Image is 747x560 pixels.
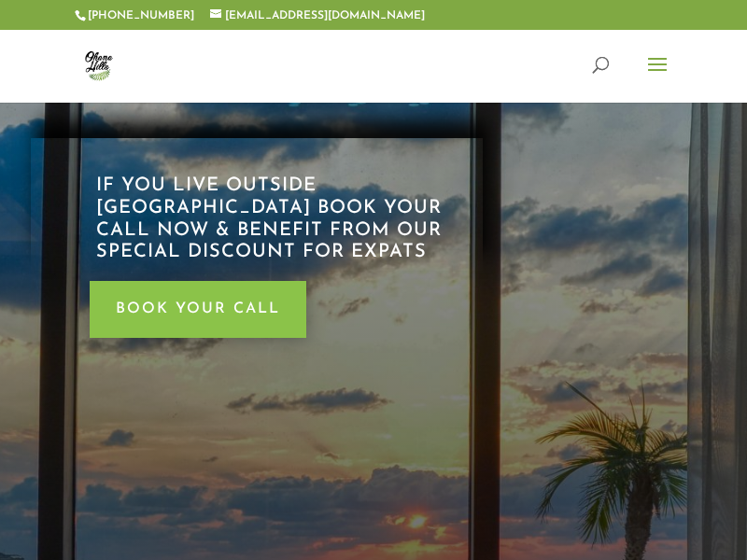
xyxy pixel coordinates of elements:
[90,281,306,338] a: BOOK YOUR CALL
[88,10,194,21] a: [PHONE_NUMBER]
[78,45,119,85] img: ohana-hills
[96,175,483,264] p: IF YOU LIVE OUTSIDE [GEOGRAPHIC_DATA] BOOK YOUR CALL NOW & BENEFIT FROM OUR SPECIAL DISCOUNT FOR ...
[210,10,425,21] a: [EMAIL_ADDRESS][DOMAIN_NAME]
